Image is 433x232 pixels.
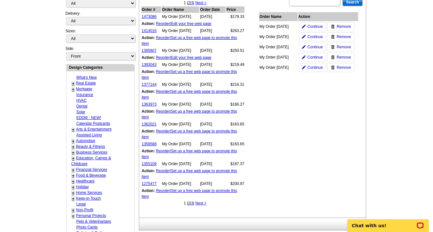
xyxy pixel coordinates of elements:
a: Reorder [156,36,170,40]
td: | [141,148,245,160]
div: My Order [DATE] [260,24,295,29]
td: My Order [DATE] [162,101,199,108]
td: | [141,54,245,61]
a: Pets & Veterinarians [76,219,111,224]
td: $200.97 [226,180,245,187]
span: Remove [337,24,351,29]
a: Continue [299,53,326,62]
a: 1377144 [142,82,157,87]
td: My Order [DATE] [162,61,199,68]
a: Reorder [156,188,170,193]
td: [DATE] [200,81,226,88]
td: | [141,188,245,200]
a: Reorder [156,55,170,60]
td: My Order [DATE] [162,161,199,167]
a: Real Estate [76,81,96,85]
b: Action: [142,89,155,94]
a: Reorder [156,89,170,94]
a: EDDM - NEW! [76,116,101,120]
td: [DATE] [200,141,226,147]
td: [DATE] [200,101,226,108]
td: [DATE] [200,13,226,20]
img: trashcan-icon.gif [331,66,335,69]
div: My Order [DATE] [260,65,295,70]
a: Personal Projects [76,213,106,218]
td: [DATE] [200,61,226,68]
a: Legal [76,202,86,206]
b: Action: [142,129,155,133]
a: 1473086 [142,14,157,19]
td: | [141,128,245,140]
a: Reorder [156,169,170,173]
span: Continue [308,54,323,60]
a: Calendar Postcards [76,121,110,126]
td: $263.27 [226,28,245,34]
td: | [141,108,245,120]
span: Remove [337,54,351,60]
a: What's New [76,75,97,80]
a: + [72,167,75,172]
td: | [141,35,245,47]
a: Beauty & Fitness [76,144,105,149]
div: My Order [DATE] [260,44,295,50]
a: + [72,185,75,190]
a: + [72,139,75,144]
a: Keep-in-Touch [76,196,101,201]
a: Reorder [156,149,170,153]
a: Home Services [76,190,102,195]
td: My Order [DATE] [162,28,199,34]
th: Order Name [162,6,199,13]
td: $250.51 [226,47,245,54]
a: + [72,179,75,184]
td: $166.27 [226,101,245,108]
img: trashcan-icon.gif [331,55,335,59]
td: [DATE] [200,180,226,187]
td: My Order [DATE] [162,47,199,54]
th: Order Name [259,12,298,21]
a: Continue [299,43,326,52]
a: 1275477 [142,181,157,186]
a: 1355109 [142,162,157,166]
a: + [72,208,75,213]
th: Action [298,12,358,21]
a: Continue [299,32,326,41]
td: [DATE] [200,161,226,167]
b: Action: [142,21,155,26]
a: 3 [191,201,193,205]
a: 1395807 [142,48,157,53]
img: pencil-icon.gif [302,55,306,59]
a: + [72,81,75,86]
img: trashcan-icon.gif [331,45,335,49]
a: Set up a free web page to promote this item [142,188,237,199]
span: Remove [337,65,351,70]
td: [DATE] [200,47,226,54]
td: | [141,88,245,100]
img: pencil-icon.gif [302,35,306,39]
a: Automotive [76,139,95,143]
a: Reorder [156,21,170,26]
th: Order Date [200,6,226,13]
a: 3 [191,1,193,5]
a: Assisted Living [76,133,102,137]
a: 2 [188,1,190,5]
b: Action: [142,149,155,153]
a: Reorder [156,129,170,133]
a: + [72,87,75,92]
a: Healthcare [76,179,95,183]
a: + [72,150,75,155]
a: + [72,127,75,132]
a: Next > [195,1,206,5]
span: Remove [337,44,351,50]
a: Financial Services [76,167,107,172]
a: Edit your free web page [171,21,212,26]
b: Action: [142,55,155,60]
div: My Order [DATE] [260,54,295,60]
a: Set up a free web page to promote this item [142,69,237,80]
a: Set up a free web page to promote this item [142,36,237,46]
a: + [72,213,75,219]
a: Solar [76,110,85,114]
a: Set up a free web page to promote this item [142,169,237,179]
b: Action: [142,188,155,193]
a: + [72,196,75,201]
